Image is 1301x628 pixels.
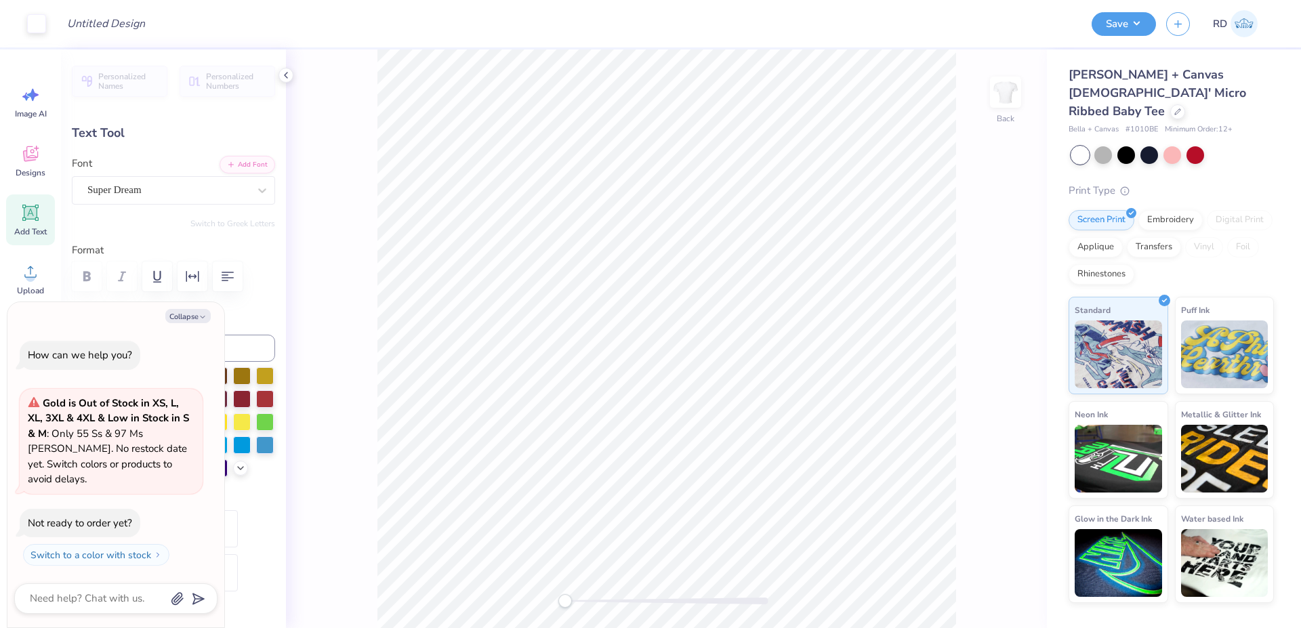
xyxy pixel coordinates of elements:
span: # 1010BE [1126,124,1158,135]
button: Switch to Greek Letters [190,218,275,229]
span: RD [1213,16,1227,32]
span: Standard [1075,303,1111,317]
div: Print Type [1069,183,1274,198]
label: Font [72,156,92,171]
img: Standard [1075,320,1162,388]
span: Puff Ink [1181,303,1210,317]
input: Untitled Design [56,10,156,37]
img: Water based Ink [1181,529,1268,597]
div: Accessibility label [558,594,572,608]
span: Neon Ink [1075,407,1108,421]
span: : Only 55 Ss & 97 Ms [PERSON_NAME]. No restock date yet. Switch colors or products to avoid delays. [28,396,189,486]
span: Personalized Numbers [206,72,267,91]
div: Digital Print [1207,210,1273,230]
button: Save [1092,12,1156,36]
div: Applique [1069,237,1123,257]
span: Upload [17,285,44,296]
strong: Gold is Out of Stock in XS, L, XL, 3XL & 4XL & Low in Stock in S & M [28,396,189,440]
button: Collapse [165,309,211,323]
div: Screen Print [1069,210,1134,230]
button: Switch to a color with stock [23,544,169,566]
div: Vinyl [1185,237,1223,257]
div: Foil [1227,237,1259,257]
span: [PERSON_NAME] + Canvas [DEMOGRAPHIC_DATA]' Micro Ribbed Baby Tee [1069,66,1246,119]
span: Bella + Canvas [1069,124,1119,135]
div: Rhinestones [1069,264,1134,285]
img: Glow in the Dark Ink [1075,529,1162,597]
label: Format [72,243,275,258]
div: Embroidery [1138,210,1203,230]
button: Add Font [220,156,275,173]
span: Designs [16,167,45,178]
img: Metallic & Glitter Ink [1181,425,1268,493]
div: Back [997,112,1014,125]
div: Transfers [1127,237,1181,257]
button: Personalized Names [72,66,167,97]
span: Water based Ink [1181,511,1243,526]
div: How can we help you? [28,348,132,362]
img: Neon Ink [1075,425,1162,493]
img: Rommel Del Rosario [1231,10,1258,37]
span: Glow in the Dark Ink [1075,511,1152,526]
img: Switch to a color with stock [154,551,162,559]
span: Personalized Names [98,72,159,91]
a: RD [1207,10,1264,37]
button: Personalized Numbers [180,66,275,97]
div: Text Tool [72,124,275,142]
span: Metallic & Glitter Ink [1181,407,1261,421]
span: Minimum Order: 12 + [1165,124,1233,135]
img: Puff Ink [1181,320,1268,388]
img: Back [992,79,1019,106]
span: Add Text [14,226,47,237]
span: Image AI [15,108,47,119]
div: Not ready to order yet? [28,516,132,530]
